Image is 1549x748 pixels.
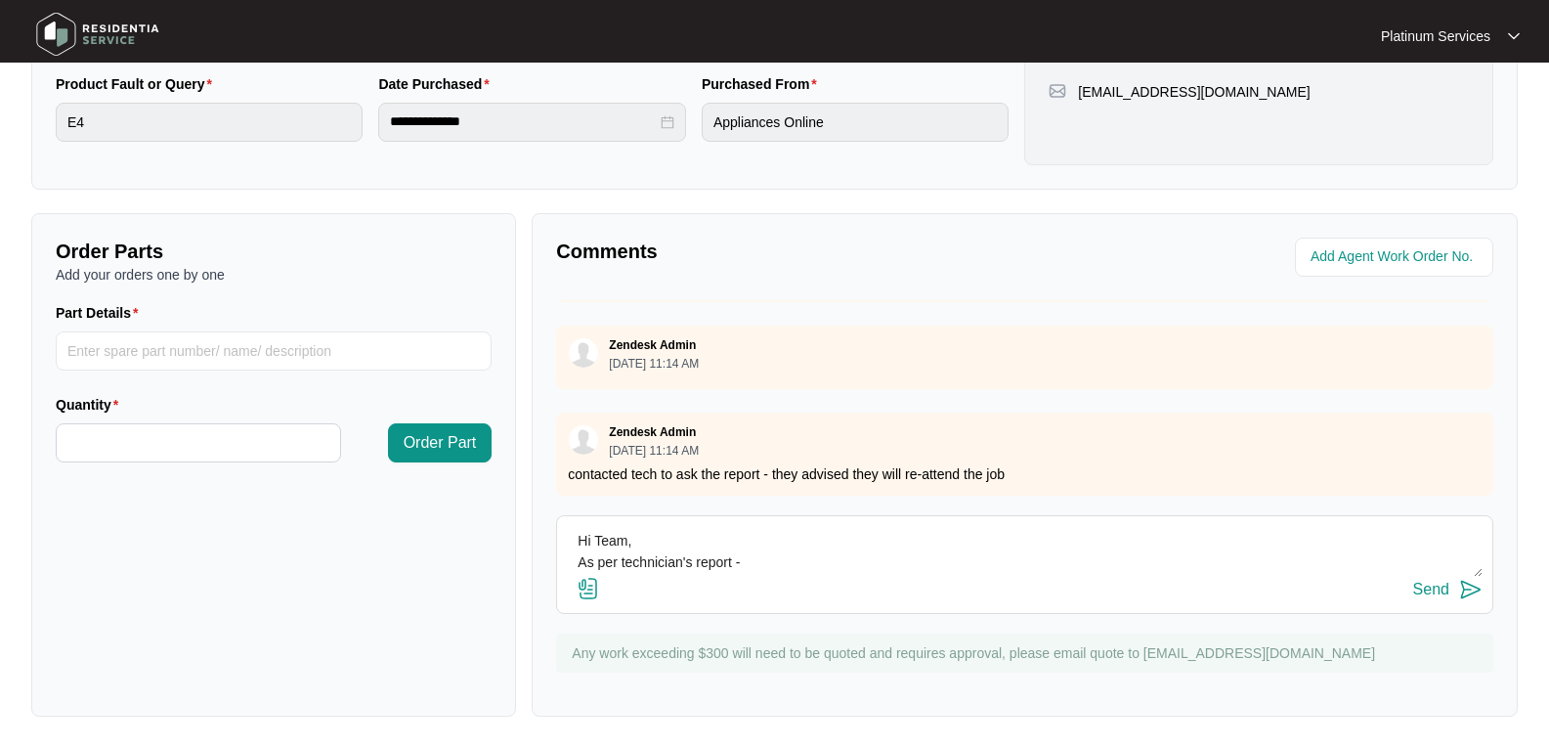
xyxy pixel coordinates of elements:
input: Date Purchased [390,111,656,132]
p: Zendesk Admin [609,337,696,353]
label: Date Purchased [378,74,496,94]
textarea: Hi Team, As per technician's report - [567,526,1483,577]
img: user.svg [569,338,598,368]
p: Zendesk Admin [609,424,696,440]
p: [DATE] 11:14 AM [609,445,699,457]
img: file-attachment-doc.svg [577,577,600,600]
input: Quantity [57,424,340,462]
p: Order Parts [56,238,492,265]
label: Quantity [56,395,126,415]
img: dropdown arrow [1508,31,1520,41]
input: Purchased From [702,103,1009,142]
p: Any work exceeding $300 will need to be quoted and requires approval, please email quote to [EMAI... [572,643,1484,663]
button: Send [1413,577,1483,603]
p: Comments [556,238,1011,265]
label: Product Fault or Query [56,74,220,94]
button: Order Part [388,423,493,462]
label: Purchased From [702,74,825,94]
p: [EMAIL_ADDRESS][DOMAIN_NAME] [1078,82,1310,102]
p: contacted tech to ask the report - they advised they will re-attend the job [568,464,1482,484]
img: residentia service logo [29,5,166,64]
label: Part Details [56,303,147,323]
input: Add Agent Work Order No. [1311,245,1482,269]
p: Add your orders one by one [56,265,492,285]
img: user.svg [569,425,598,455]
p: Platinum Services [1381,26,1490,46]
img: send-icon.svg [1459,578,1483,601]
input: Part Details [56,331,492,371]
img: map-pin [1049,82,1066,100]
input: Product Fault or Query [56,103,363,142]
p: [DATE] 11:14 AM [609,358,699,370]
span: Order Part [404,431,477,455]
div: Send [1413,581,1449,598]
